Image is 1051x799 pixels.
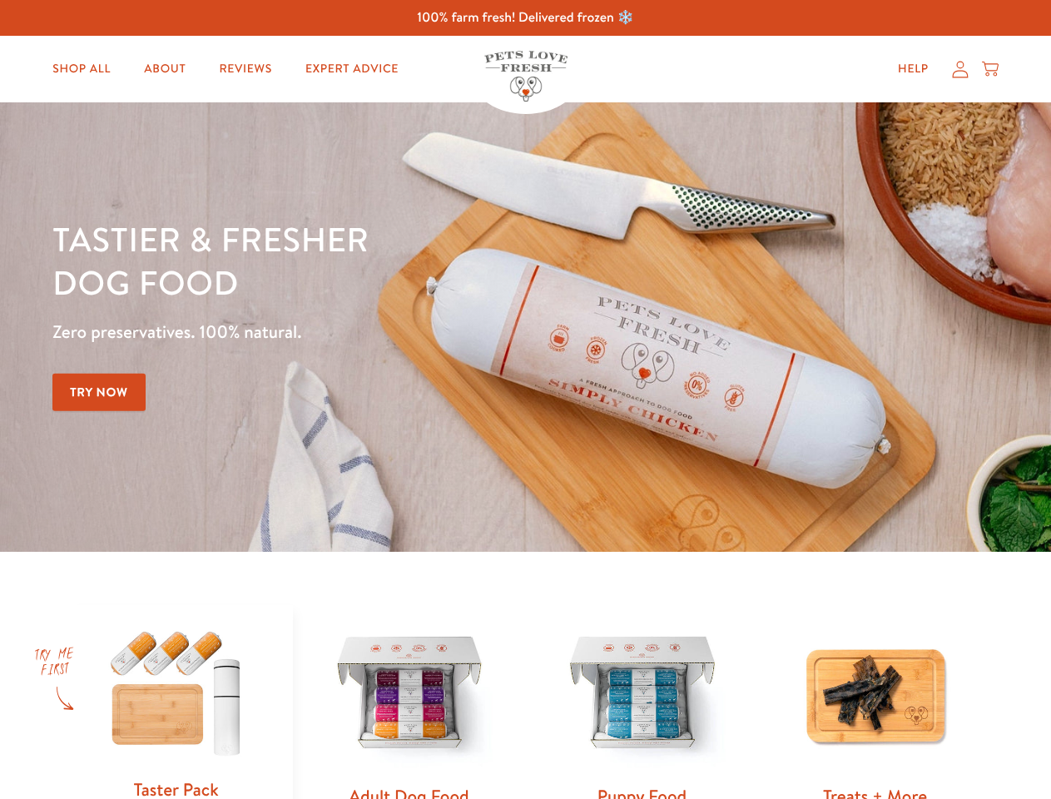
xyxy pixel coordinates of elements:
img: Pets Love Fresh [484,51,568,102]
a: Try Now [52,374,146,411]
a: Reviews [206,52,285,86]
h1: Tastier & fresher dog food [52,217,683,304]
a: Expert Advice [292,52,412,86]
a: About [131,52,199,86]
a: Shop All [39,52,124,86]
a: Help [885,52,942,86]
p: Zero preservatives. 100% natural. [52,317,683,347]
